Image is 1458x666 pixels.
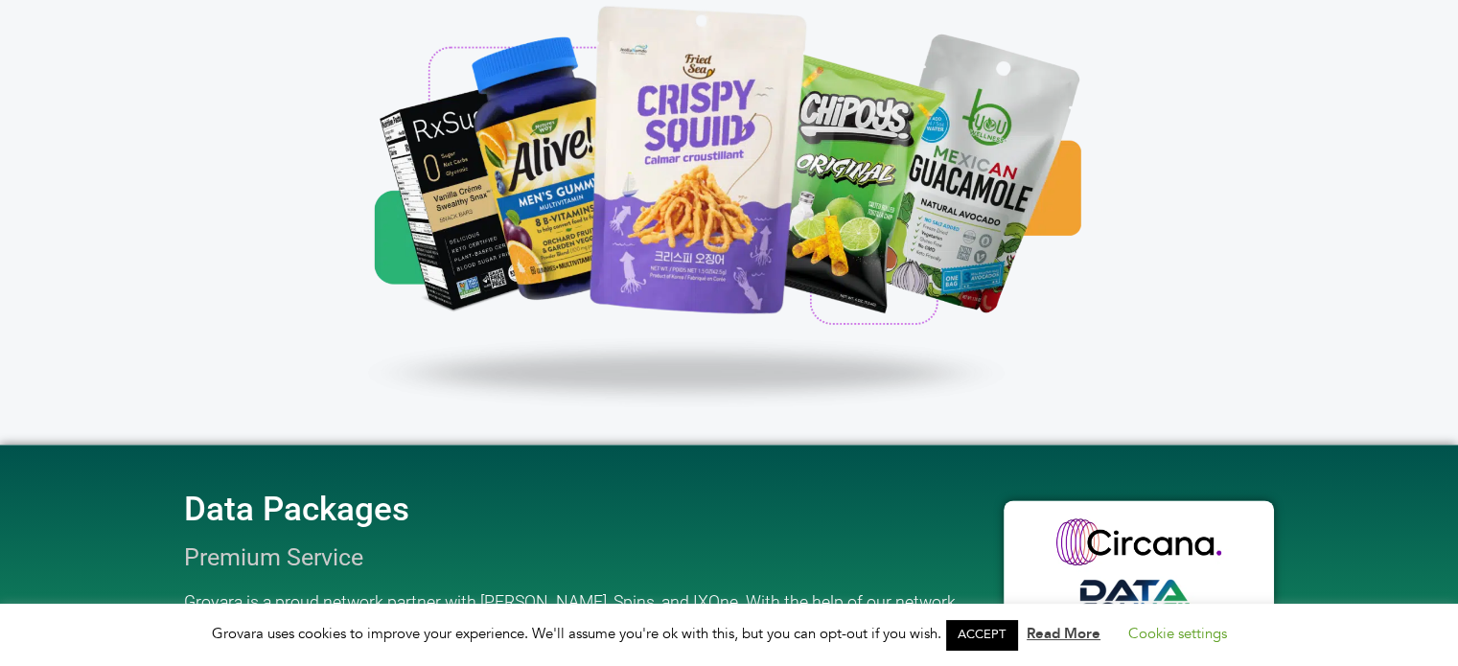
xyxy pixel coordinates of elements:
[946,620,1017,650] a: ACCEPT
[212,624,1246,643] span: Grovara uses cookies to improve your experience. We'll assume you're ok with this, but you can op...
[184,493,409,526] h2: Data Packages
[1128,624,1227,643] a: Cookie settings
[1027,624,1100,643] a: Read More
[184,543,363,571] span: Premium Service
